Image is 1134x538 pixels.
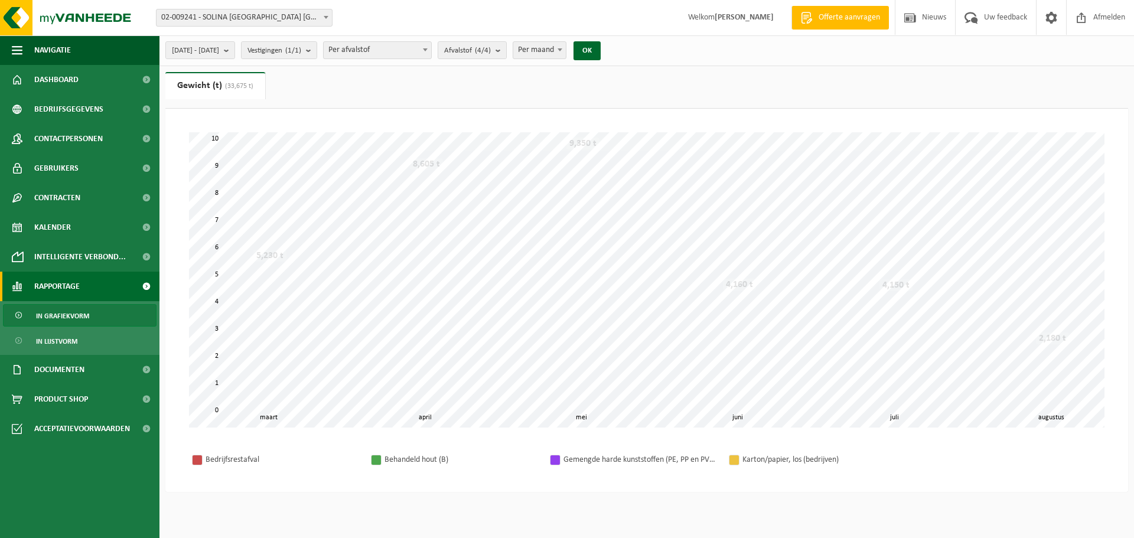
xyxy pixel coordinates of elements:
[157,9,332,26] span: 02-009241 - SOLINA BELGIUM NV/AG - IZEGEM
[172,42,219,60] span: [DATE] - [DATE]
[206,452,359,467] div: Bedrijfsrestafval
[34,65,79,94] span: Dashboard
[438,41,507,59] button: Afvalstof(4/4)
[566,138,599,149] div: 9,350 t
[323,41,432,59] span: Per afvalstof
[563,452,717,467] div: Gemengde harde kunststoffen (PE, PP en PVC), recycleerbaar (industrieel)
[34,272,80,301] span: Rapportage
[247,42,301,60] span: Vestigingen
[34,124,103,154] span: Contactpersonen
[573,41,601,60] button: OK
[34,94,103,124] span: Bedrijfsgegevens
[165,72,265,99] a: Gewicht (t)
[384,452,538,467] div: Behandeld hout (B)
[791,6,889,30] a: Offerte aanvragen
[222,83,253,90] span: (33,675 t)
[475,47,491,54] count: (4/4)
[34,35,71,65] span: Navigatie
[715,13,774,22] strong: [PERSON_NAME]
[36,330,77,353] span: In lijstvorm
[241,41,317,59] button: Vestigingen(1/1)
[513,42,566,58] span: Per maand
[34,154,79,183] span: Gebruikers
[723,279,756,291] div: 4,160 t
[34,355,84,384] span: Documenten
[34,414,130,444] span: Acceptatievoorwaarden
[513,41,566,59] span: Per maand
[324,42,431,58] span: Per afvalstof
[34,242,126,272] span: Intelligente verbond...
[156,9,333,27] span: 02-009241 - SOLINA BELGIUM NV/AG - IZEGEM
[34,384,88,414] span: Product Shop
[410,158,443,170] div: 8,605 t
[3,330,157,352] a: In lijstvorm
[34,213,71,242] span: Kalender
[742,452,896,467] div: Karton/papier, los (bedrijven)
[3,304,157,327] a: In grafiekvorm
[253,250,286,262] div: 5,230 t
[444,42,491,60] span: Afvalstof
[816,12,883,24] span: Offerte aanvragen
[165,41,235,59] button: [DATE] - [DATE]
[34,183,80,213] span: Contracten
[879,279,913,291] div: 4,150 t
[285,47,301,54] count: (1/1)
[36,305,89,327] span: In grafiekvorm
[1036,332,1069,344] div: 2,180 t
